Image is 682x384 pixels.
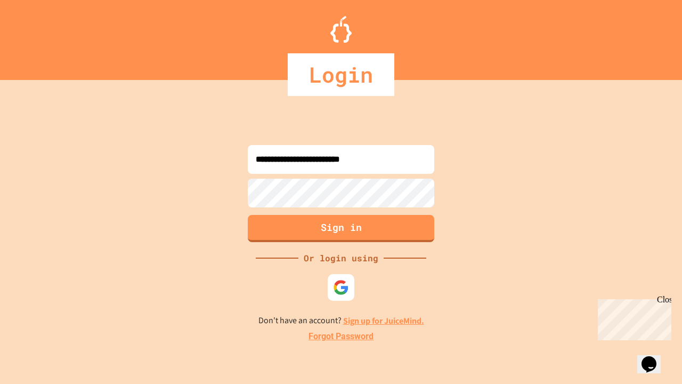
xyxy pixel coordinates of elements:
img: Logo.svg [330,16,352,43]
div: Login [288,53,394,96]
div: Chat with us now!Close [4,4,74,68]
a: Forgot Password [308,330,374,343]
a: Sign up for JuiceMind. [343,315,424,326]
iframe: chat widget [637,341,671,373]
img: google-icon.svg [333,279,349,295]
div: Or login using [298,252,384,265]
iframe: chat widget [594,295,671,340]
button: Sign in [248,215,434,242]
p: Don't have an account? [258,314,424,327]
